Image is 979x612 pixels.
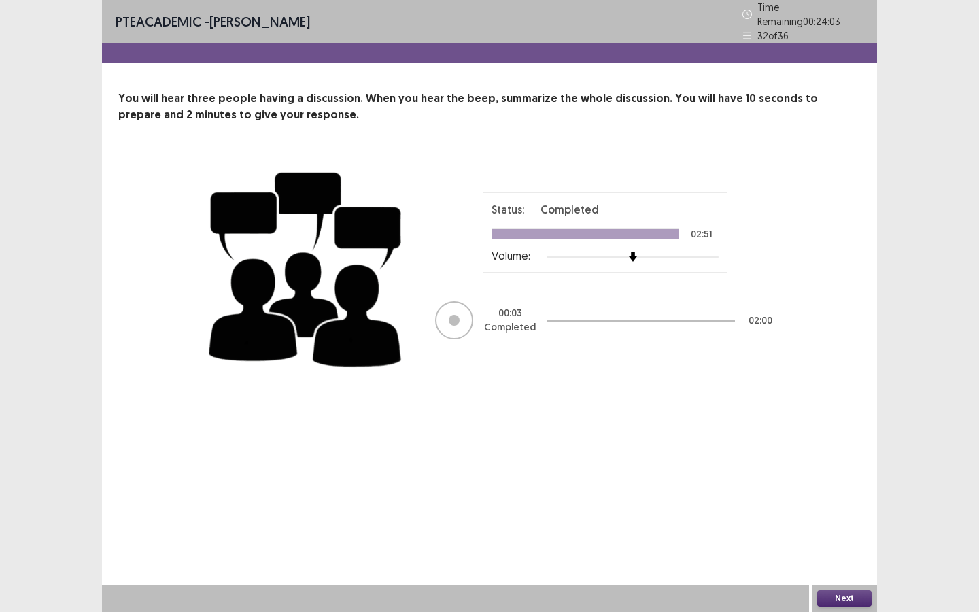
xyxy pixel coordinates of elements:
img: arrow-thumb [628,252,638,262]
p: 32 of 36 [757,29,789,43]
p: - [PERSON_NAME] [116,12,310,32]
p: Volume: [492,248,530,264]
p: Completed [484,320,536,335]
p: 02:51 [691,229,712,239]
button: Next [817,590,872,607]
p: You will hear three people having a discussion. When you hear the beep, summarize the whole discu... [118,90,861,123]
p: 00 : 03 [498,306,522,320]
p: Status: [492,201,524,218]
span: PTE academic [116,13,201,30]
p: Completed [540,201,599,218]
p: 02 : 00 [749,313,772,328]
img: group-discussion [204,156,408,378]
